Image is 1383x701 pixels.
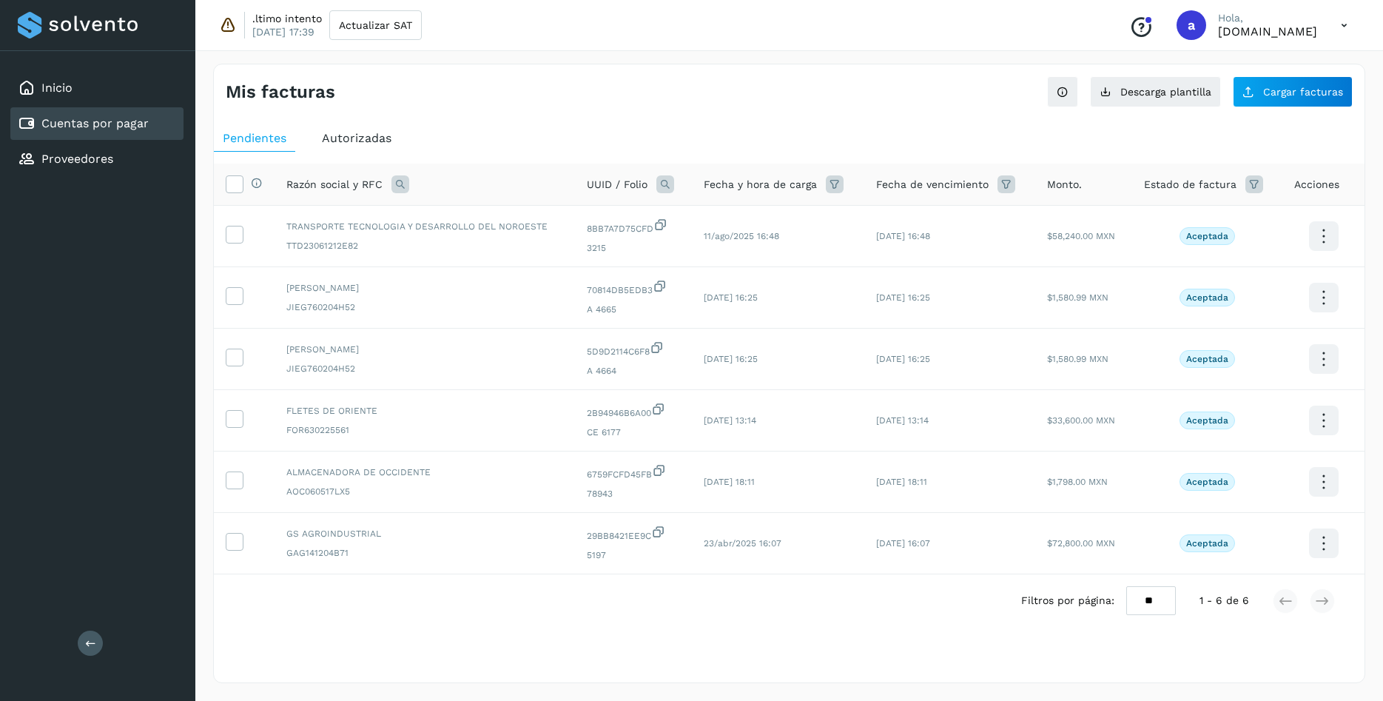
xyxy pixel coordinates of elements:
[286,404,563,417] span: FLETES DE ORIENTE
[1047,477,1108,487] span: $1,798.00 MXN
[10,107,184,140] div: Cuentas por pagar
[704,231,779,241] span: 11/ago/2025 16:48
[1199,593,1249,608] span: 1 - 6 de 6
[1186,231,1228,241] p: Aceptada
[587,341,680,358] span: 5D9D2114C6F8
[10,72,184,104] div: Inicio
[286,362,563,375] span: JIEG760204H52
[286,485,563,498] span: AOC060517LX5
[1186,292,1228,303] p: Aceptada
[286,527,563,540] span: GS AGROINDUSTRIAL
[286,423,563,437] span: FOR630225561
[286,281,563,295] span: [PERSON_NAME]
[1047,538,1115,549] span: $72,800.00 MXN
[286,239,563,252] span: TTD23061212E82
[876,477,927,487] span: [DATE] 18:11
[1047,354,1108,364] span: $1,580.99 MXN
[587,241,680,255] span: 3215
[704,538,781,549] span: 23/abr/2025 16:07
[1186,354,1228,364] p: Aceptada
[41,152,113,166] a: Proveedores
[1233,76,1353,107] button: Cargar facturas
[587,364,680,378] span: A 4664
[587,525,680,543] span: 29BB8421EE9C
[226,81,335,103] h4: Mis facturas
[1120,87,1211,97] span: Descarga plantilla
[286,546,563,560] span: GAG141204B71
[587,402,680,420] span: 2B94946B6A00
[704,415,756,426] span: [DATE] 13:14
[876,538,930,549] span: [DATE] 16:07
[704,477,755,487] span: [DATE] 18:11
[1144,177,1236,192] span: Estado de factura
[1263,87,1343,97] span: Cargar facturas
[1047,231,1115,241] span: $58,240.00 MXN
[1047,292,1108,303] span: $1,580.99 MXN
[286,220,563,233] span: TRANSPORTE TECNOLOGIA Y DESARROLLO DEL NOROESTE
[286,343,563,356] span: [PERSON_NAME]
[10,143,184,175] div: Proveedores
[876,231,930,241] span: [DATE] 16:48
[1186,415,1228,426] p: Aceptada
[322,131,391,145] span: Autorizadas
[1294,177,1339,192] span: Acciones
[704,177,817,192] span: Fecha y hora de carga
[587,218,680,235] span: 8BB7A7D75CFD
[1186,477,1228,487] p: Aceptada
[286,301,563,314] span: JIEG760204H52
[876,354,930,364] span: [DATE] 16:25
[329,10,422,40] button: Actualizar SAT
[587,426,680,439] span: CE 6177
[1186,538,1228,549] p: Aceptada
[876,292,930,303] span: [DATE] 16:25
[1047,415,1115,426] span: $33,600.00 MXN
[1218,12,1317,24] p: Hola,
[1090,76,1221,107] button: Descarga plantilla
[286,177,383,192] span: Razón social y RFC
[1047,177,1082,192] span: Monto.
[1021,593,1114,608] span: Filtros por página:
[876,177,989,192] span: Fecha de vencimiento
[876,415,929,426] span: [DATE] 13:14
[41,116,149,130] a: Cuentas por pagar
[286,466,563,479] span: ALMACENADORA DE OCCIDENTE
[1218,24,1317,38] p: administracion.supplinkplan.com
[223,131,286,145] span: Pendientes
[587,487,680,500] span: 78943
[587,279,680,297] span: 70814DB5EDB3
[587,549,680,562] span: 5197
[339,20,412,30] span: Actualizar SAT
[252,25,314,38] p: [DATE] 17:39
[587,303,680,316] span: A 4665
[41,81,73,95] a: Inicio
[252,12,322,25] p: .ltimo intento
[704,292,758,303] span: [DATE] 16:25
[587,177,647,192] span: UUID / Folio
[587,463,680,481] span: 6759FCFD45FB
[704,354,758,364] span: [DATE] 16:25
